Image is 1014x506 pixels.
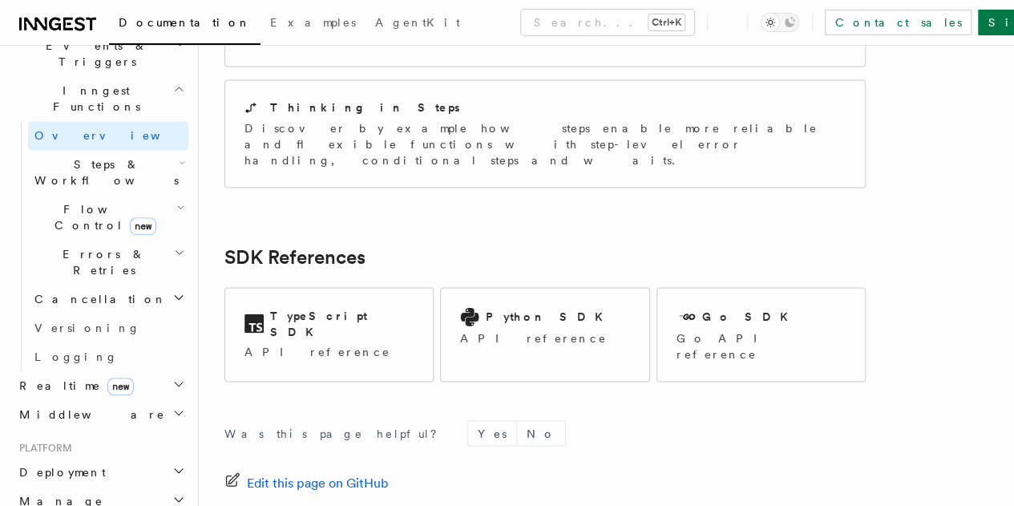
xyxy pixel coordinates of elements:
[28,291,167,307] span: Cancellation
[224,472,389,494] a: Edit this page on GitHub
[224,425,448,441] p: Was this page helpful?
[375,16,460,29] span: AgentKit
[270,307,414,339] h2: TypeScript SDK
[247,472,389,494] span: Edit this page on GitHub
[440,287,649,382] a: Python SDKAPI reference
[13,38,175,70] span: Events & Triggers
[761,13,799,32] button: Toggle dark mode
[119,16,251,29] span: Documentation
[28,121,188,150] a: Overview
[13,371,188,400] button: Realtimenew
[28,195,188,240] button: Flow Controlnew
[270,16,356,29] span: Examples
[28,246,174,278] span: Errors & Retries
[13,378,134,394] span: Realtime
[13,121,188,371] div: Inngest Functions
[13,31,188,76] button: Events & Triggers
[648,14,685,30] kbd: Ctrl+K
[468,421,516,445] button: Yes
[28,314,188,342] a: Versioning
[28,342,188,371] a: Logging
[224,79,866,188] a: Thinking in StepsDiscover by example how steps enable more reliable and flexible functions with s...
[224,245,366,268] a: SDK References
[677,330,846,362] p: Go API reference
[656,287,866,382] a: Go SDKGo API reference
[109,5,261,45] a: Documentation
[13,407,165,423] span: Middleware
[130,217,156,235] span: new
[28,156,179,188] span: Steps & Workflows
[224,287,434,382] a: TypeScript SDKAPI reference
[28,201,176,233] span: Flow Control
[270,99,460,115] h2: Thinking in Steps
[28,240,188,285] button: Errors & Retries
[34,322,140,334] span: Versioning
[28,150,188,195] button: Steps & Workflows
[517,421,565,445] button: No
[13,83,173,115] span: Inngest Functions
[13,458,188,487] button: Deployment
[107,378,134,395] span: new
[702,308,798,324] h2: Go SDK
[486,308,612,324] h2: Python SDK
[244,343,414,359] p: API reference
[366,5,470,43] a: AgentKit
[244,119,846,168] p: Discover by example how steps enable more reliable and flexible functions with step-level error h...
[460,330,612,346] p: API reference
[13,442,72,455] span: Platform
[13,464,106,480] span: Deployment
[13,400,188,429] button: Middleware
[28,285,188,314] button: Cancellation
[261,5,366,43] a: Examples
[34,129,200,142] span: Overview
[34,350,118,363] span: Logging
[521,10,694,35] button: Search...Ctrl+K
[825,10,972,35] a: Contact sales
[13,76,188,121] button: Inngest Functions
